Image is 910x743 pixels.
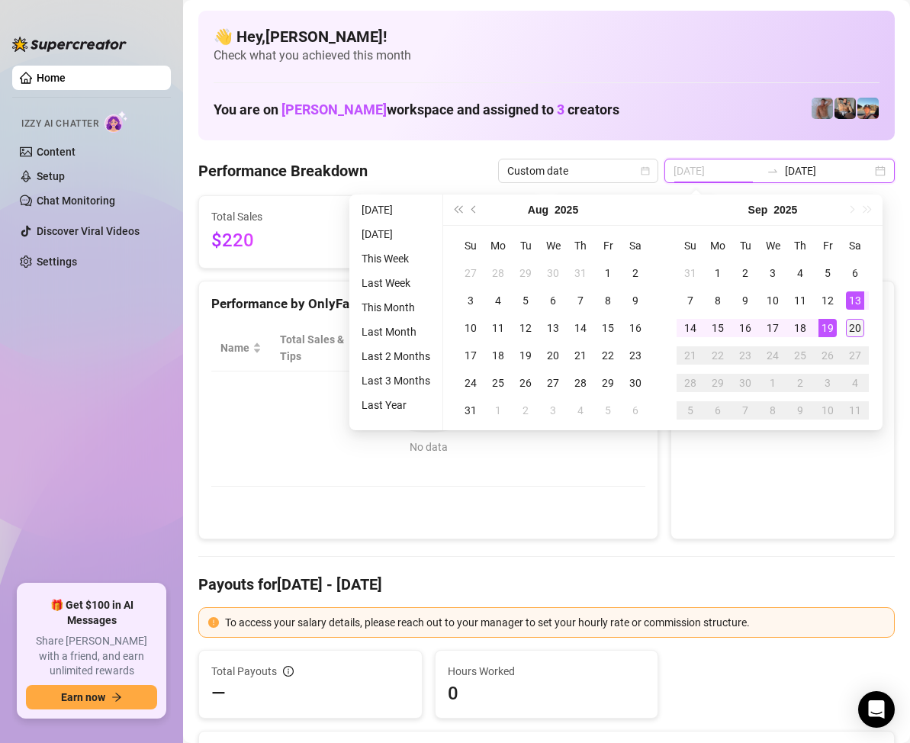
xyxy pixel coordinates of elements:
td: 2025-09-26 [814,342,841,369]
th: Tu [512,232,539,259]
td: 2025-08-10 [457,314,484,342]
div: 6 [709,401,727,420]
td: 2025-10-08 [759,397,786,424]
td: 2025-09-02 [512,397,539,424]
div: 15 [599,319,617,337]
span: Earn now [61,691,105,703]
div: 17 [764,319,782,337]
img: George [834,98,856,119]
input: Start date [674,162,760,179]
td: 2025-09-30 [732,369,759,397]
div: 12 [516,319,535,337]
td: 2025-08-31 [457,397,484,424]
li: Last 2 Months [355,347,436,365]
td: 2025-08-15 [594,314,622,342]
td: 2025-09-27 [841,342,869,369]
div: 9 [626,291,645,310]
td: 2025-09-14 [677,314,704,342]
div: 10 [818,401,837,420]
div: 11 [489,319,507,337]
th: Mo [484,232,512,259]
div: 19 [516,346,535,365]
td: 2025-10-11 [841,397,869,424]
span: calendar [641,166,650,175]
div: No data [227,439,630,455]
td: 2025-09-01 [704,259,732,287]
span: 3 [557,101,564,117]
td: 2025-09-24 [759,342,786,369]
div: 26 [516,374,535,392]
td: 2025-08-27 [539,369,567,397]
div: 27 [544,374,562,392]
div: 1 [764,374,782,392]
div: 16 [626,319,645,337]
div: 24 [461,374,480,392]
td: 2025-09-04 [567,397,594,424]
a: Chat Monitoring [37,195,115,207]
th: Su [677,232,704,259]
div: 5 [681,401,699,420]
td: 2025-08-03 [457,287,484,314]
button: Earn nowarrow-right [26,685,157,709]
div: 30 [736,374,754,392]
div: 8 [709,291,727,310]
td: 2025-09-28 [677,369,704,397]
span: Custom date [507,159,649,182]
td: 2025-08-23 [622,342,649,369]
div: 2 [791,374,809,392]
div: 20 [846,319,864,337]
h4: 👋 Hey, [PERSON_NAME] ! [214,26,879,47]
div: 4 [791,264,809,282]
td: 2025-08-29 [594,369,622,397]
span: 0 [448,681,646,706]
td: 2025-08-21 [567,342,594,369]
div: 24 [764,346,782,365]
td: 2025-08-08 [594,287,622,314]
button: Choose a month [748,195,768,225]
div: 25 [791,346,809,365]
li: Last Year [355,396,436,414]
div: 4 [489,291,507,310]
div: 29 [516,264,535,282]
div: 21 [571,346,590,365]
div: 27 [846,346,864,365]
td: 2025-08-01 [594,259,622,287]
div: Open Intercom Messenger [858,691,895,728]
div: 19 [818,319,837,337]
span: Hours Worked [448,663,646,680]
td: 2025-08-20 [539,342,567,369]
div: 1 [489,401,507,420]
th: Th [786,232,814,259]
td: 2025-09-04 [786,259,814,287]
div: To access your salary details, please reach out to your manager to set your hourly rate or commis... [225,614,885,631]
div: 27 [461,264,480,282]
img: AI Chatter [105,111,128,133]
div: 22 [599,346,617,365]
h1: You are on workspace and assigned to creators [214,101,619,118]
div: 7 [571,291,590,310]
div: 10 [461,319,480,337]
div: 29 [599,374,617,392]
td: 2025-09-19 [814,314,841,342]
td: 2025-09-07 [677,287,704,314]
td: 2025-08-25 [484,369,512,397]
div: 30 [544,264,562,282]
div: 9 [791,401,809,420]
td: 2025-10-03 [814,369,841,397]
td: 2025-10-04 [841,369,869,397]
div: 7 [736,401,754,420]
td: 2025-08-26 [512,369,539,397]
li: Last Week [355,274,436,292]
div: 5 [516,291,535,310]
div: 18 [489,346,507,365]
td: 2025-10-05 [677,397,704,424]
div: 11 [846,401,864,420]
span: Total Sales [211,208,350,225]
button: Last year (Control + left) [449,195,466,225]
th: Mo [704,232,732,259]
td: 2025-08-18 [484,342,512,369]
div: 23 [736,346,754,365]
td: 2025-08-12 [512,314,539,342]
div: Performance by OnlyFans Creator [211,294,645,314]
span: Name [220,339,249,356]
